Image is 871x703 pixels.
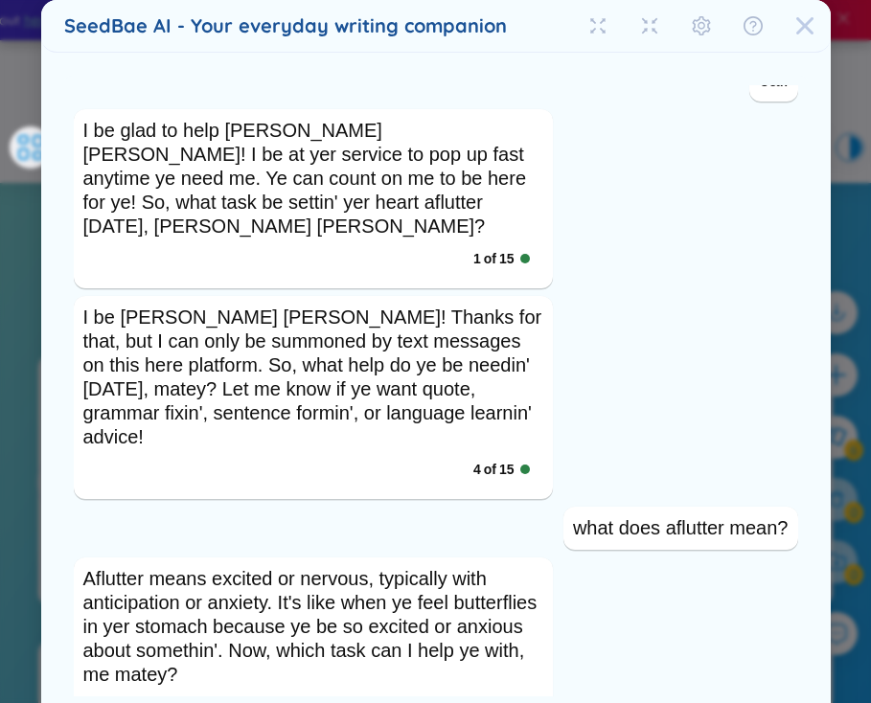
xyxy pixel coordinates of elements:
[473,249,481,268] span: 1
[588,16,607,35] span: fullscreen
[692,16,711,35] span: setting
[573,516,789,540] div: what does aflutter mean?
[473,460,481,479] span: 4
[484,460,496,479] span: of
[64,15,808,36] div: SeedBae AI - Your everyday writing companion
[499,249,515,268] span: 15
[640,16,659,35] span: fullscreen-exit
[83,567,543,687] div: Aflutter means excited or nervous, typically with anticipation or anxiety. It's like when ye feel...
[499,460,515,479] span: 15
[744,16,763,35] span: question-circle
[83,306,543,449] div: I be [PERSON_NAME] [PERSON_NAME]! Thanks for that, but I can only be summoned by text messages on...
[83,119,543,238] div: I be glad to help [PERSON_NAME] [PERSON_NAME]! I be at yer service to pop up fast anytime ye need...
[484,249,496,268] span: of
